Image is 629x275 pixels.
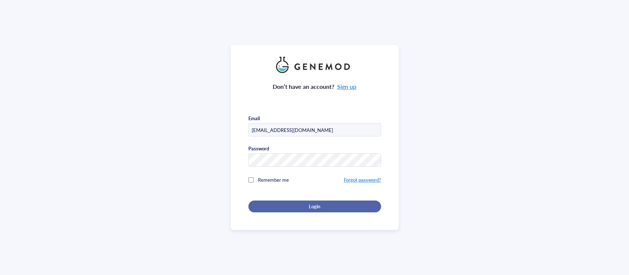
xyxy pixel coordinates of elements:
div: Password [248,145,269,152]
span: Login [309,203,320,210]
div: Don’t have an account? [273,82,357,91]
button: Login [248,201,381,212]
div: Email [248,115,260,122]
a: Sign up [337,82,356,91]
span: Remember me [258,176,289,183]
a: Forgot password? [343,176,381,183]
img: genemod_logo_light-BcqUzbGq.png [276,57,353,73]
